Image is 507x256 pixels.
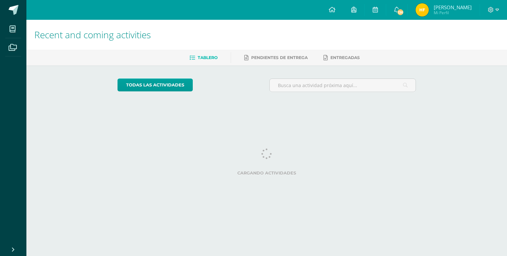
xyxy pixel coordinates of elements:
span: [PERSON_NAME] [434,4,472,11]
img: a09ba7a91113426668374d93e7c0cebb.png [416,3,429,16]
span: Entregadas [330,55,360,60]
a: Pendientes de entrega [244,52,308,63]
a: Tablero [189,52,218,63]
span: Pendientes de entrega [251,55,308,60]
label: Cargando actividades [118,171,416,176]
span: Recent and coming activities [34,28,151,41]
span: Mi Perfil [434,10,472,16]
span: Tablero [198,55,218,60]
input: Busca una actividad próxima aquí... [270,79,416,92]
span: 136 [397,9,404,16]
a: todas las Actividades [118,79,193,91]
a: Entregadas [323,52,360,63]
